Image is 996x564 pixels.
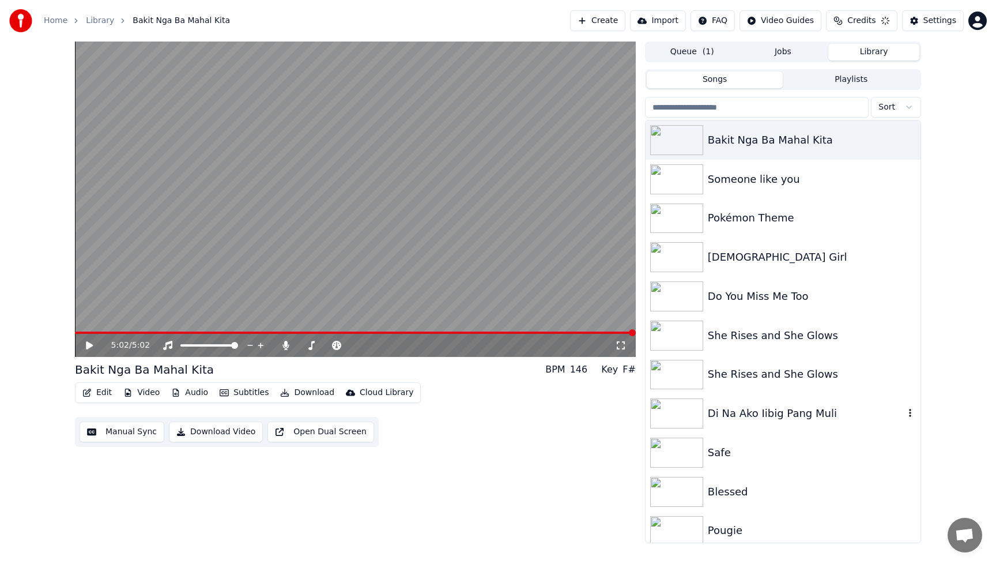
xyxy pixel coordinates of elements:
[570,363,588,377] div: 146
[111,340,139,351] div: /
[647,72,783,88] button: Songs
[545,363,565,377] div: BPM
[80,422,164,442] button: Manual Sync
[708,366,916,382] div: She Rises and She Glows
[740,10,821,31] button: Video Guides
[75,362,214,378] div: Bakit Nga Ba Mahal Kita
[169,422,263,442] button: Download Video
[601,363,618,377] div: Key
[276,385,339,401] button: Download
[738,44,829,61] button: Jobs
[267,422,374,442] button: Open Dual Screen
[708,288,916,304] div: Do You Miss Me Too
[691,10,735,31] button: FAQ
[902,10,964,31] button: Settings
[647,44,738,61] button: Queue
[708,210,916,226] div: Pokémon Theme
[878,101,895,113] span: Sort
[44,15,230,27] nav: breadcrumb
[708,132,916,148] div: Bakit Nga Ba Mahal Kita
[708,484,916,500] div: Blessed
[708,249,916,265] div: [DEMOGRAPHIC_DATA] Girl
[133,15,230,27] span: Bakit Nga Ba Mahal Kita
[132,340,150,351] span: 5:02
[708,445,916,461] div: Safe
[215,385,273,401] button: Subtitles
[708,522,916,539] div: Pougie
[630,10,685,31] button: Import
[9,9,32,32] img: youka
[86,15,114,27] a: Library
[111,340,129,351] span: 5:02
[923,15,956,27] div: Settings
[78,385,116,401] button: Edit
[708,171,916,187] div: Someone like you
[847,15,876,27] span: Credits
[948,518,982,552] div: Open chat
[828,44,919,61] button: Library
[783,72,919,88] button: Playlists
[119,385,164,401] button: Video
[570,10,626,31] button: Create
[703,46,714,58] span: ( 1 )
[360,387,413,398] div: Cloud Library
[708,405,904,422] div: Di Na Ako Iibig Pang Muli
[708,328,916,344] div: She Rises and She Glows
[167,385,213,401] button: Audio
[622,363,636,377] div: F#
[44,15,67,27] a: Home
[826,10,897,31] button: Credits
